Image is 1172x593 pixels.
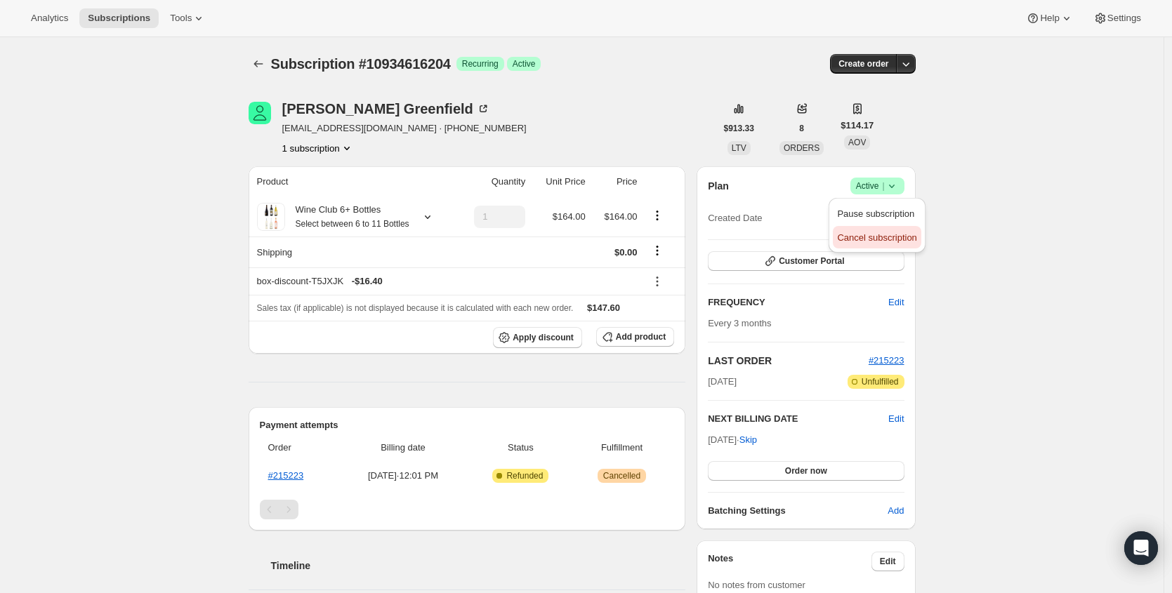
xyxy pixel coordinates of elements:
span: Edit [880,556,896,567]
span: $114.17 [841,119,874,133]
span: Active [856,179,899,193]
button: Customer Portal [708,251,904,271]
div: box-discount-T5JXJK [257,274,638,288]
button: Analytics [22,8,77,28]
h2: Payment attempts [260,418,675,432]
button: Order now [708,461,904,481]
button: Product actions [646,208,669,223]
button: Help [1018,8,1081,28]
button: #215223 [869,354,904,368]
span: $164.00 [605,211,638,222]
button: Edit [888,412,904,426]
span: 8 [799,123,804,134]
th: Shipping [249,236,455,267]
button: Shipping actions [646,243,669,258]
span: Sales tax (if applicable) is not displayed because it is calculated with each new order. [257,303,574,313]
span: Every 3 months [708,318,771,328]
h2: FREQUENCY [708,295,888,309]
span: Status [472,441,569,455]
span: | [882,180,884,192]
button: $913.33 [716,119,763,138]
span: Edit [888,295,904,309]
span: Cancelled [603,470,640,481]
button: Tools [162,8,214,28]
button: Pause subscription [833,202,921,225]
a: #215223 [869,355,904,366]
button: Edit [880,291,912,314]
span: Order now [785,465,827,477]
button: Skip [731,429,765,451]
span: $147.60 [587,302,620,313]
span: Apply discount [513,332,574,343]
span: $913.33 [724,123,754,134]
span: Settings [1107,13,1141,24]
th: Quantity [455,166,529,197]
small: Select between 6 to 11 Bottles [296,219,409,229]
span: Pause subscription [837,208,914,219]
button: Edit [871,552,904,571]
span: [DATE] · 12:01 PM [343,469,463,483]
h6: Batching Settings [708,504,888,518]
th: Order [260,432,339,463]
span: $0.00 [614,247,638,258]
span: Leslie Greenfield [249,102,271,124]
span: Cancel subscription [837,232,916,243]
span: Analytics [31,13,68,24]
span: [DATE] · [708,434,757,445]
th: Price [590,166,642,197]
h2: Plan [708,179,729,193]
button: 8 [791,119,812,138]
div: [PERSON_NAME] Greenfield [282,102,490,116]
nav: Pagination [260,500,675,519]
span: Subscriptions [88,13,150,24]
span: Billing date [343,441,463,455]
button: Add product [596,327,674,347]
button: Settings [1085,8,1150,28]
span: Add [888,504,904,518]
span: Subscription #10934616204 [271,56,451,72]
span: Tools [170,13,192,24]
span: Refunded [506,470,543,481]
span: Help [1040,13,1059,24]
button: Subscriptions [249,54,268,74]
button: Cancel subscription [833,226,921,248]
button: Subscriptions [79,8,159,28]
span: - $16.40 [352,274,383,288]
span: Active [513,58,536,69]
span: Created Date [708,211,762,225]
span: Unfulfilled [862,376,899,387]
span: Skip [739,433,757,447]
div: Wine Club 6+ Bottles [285,203,409,231]
button: Product actions [282,141,354,155]
span: LTV [732,143,746,153]
th: Unit Price [529,166,590,197]
span: [EMAIL_ADDRESS][DOMAIN_NAME] · [PHONE_NUMBER] [282,121,527,135]
h2: LAST ORDER [708,354,869,368]
button: Add [879,500,912,522]
span: Create order [838,58,888,69]
div: Open Intercom Messenger [1124,531,1158,565]
h2: NEXT BILLING DATE [708,412,888,426]
button: Create order [830,54,897,74]
span: $164.00 [553,211,586,222]
span: Recurring [462,58,499,69]
h2: Timeline [271,559,686,573]
span: ORDERS [784,143,819,153]
span: No notes from customer [708,580,805,590]
th: Product [249,166,455,197]
span: Customer Portal [779,255,844,267]
span: [DATE] [708,375,737,389]
span: Add product [616,331,666,342]
span: Fulfillment [578,441,666,455]
span: AOV [848,138,866,147]
h3: Notes [708,552,871,571]
a: #215223 [268,470,304,481]
button: Apply discount [493,327,582,348]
